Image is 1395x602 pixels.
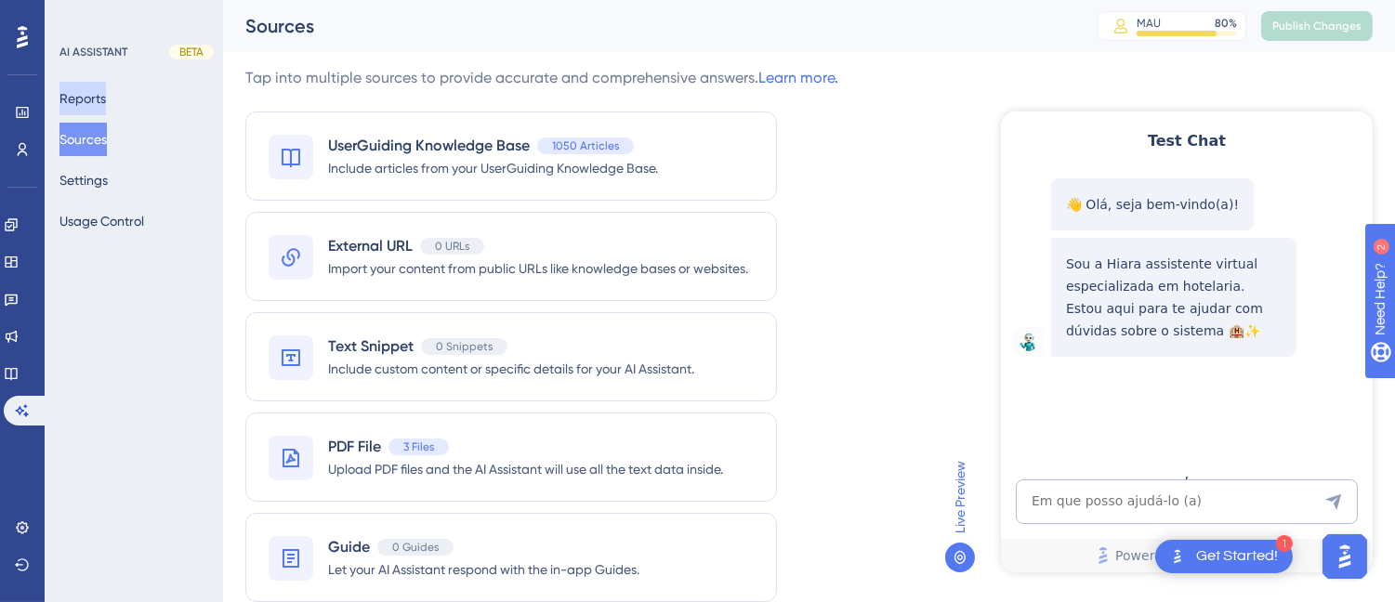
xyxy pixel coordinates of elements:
div: BETA [169,45,214,59]
span: 0 URLs [435,239,469,254]
div: 2 [128,9,134,24]
div: MAU [1137,16,1161,31]
div: Tap into multiple sources to provide accurate and comprehensive answers. [245,67,838,89]
span: PDF File [328,436,381,458]
span: Include custom content or specific details for your AI Assistant. [328,358,694,380]
span: Let your AI Assistant respond with the in-app Guides. [328,558,639,581]
img: launcher-image-alternative-text [1166,545,1189,568]
button: Settings [59,164,108,197]
span: Publish Changes [1272,19,1362,33]
span: Guide [328,536,370,558]
span: Import your content from public URLs like knowledge bases or websites. [328,257,748,280]
span: 1050 Articles [552,138,619,153]
div: 80 % [1215,16,1237,31]
button: Sources [59,123,107,156]
span: 0 Snippets [436,339,493,354]
a: Learn more. [758,69,838,86]
span: 3 Files [403,439,434,454]
iframe: UserGuiding AI Assistant Launcher [1317,529,1373,584]
span: UserGuiding Knowledge Base [328,135,530,157]
span: Upload PDF files and the AI Assistant will use all the text data inside. [328,458,723,480]
div: Open Get Started! checklist, remaining modules: 1 [1155,540,1293,573]
div: Sources [245,13,1051,39]
span: 0 Guides [392,540,439,555]
iframe: UserGuiding AI Assistant [1001,111,1373,572]
span: Include articles from your UserGuiding Knowledge Base. [328,157,658,179]
button: Reports [59,82,106,115]
span: Text Snippet [328,335,414,358]
span: Live Preview [949,461,971,533]
div: AI ASSISTANT [59,45,127,59]
button: Publish Changes [1261,11,1373,41]
span: External URL [328,235,413,257]
button: Usage Control [59,204,144,238]
span: Need Help? [44,5,116,27]
div: 1 [1276,535,1293,552]
div: Get Started! [1196,546,1278,567]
